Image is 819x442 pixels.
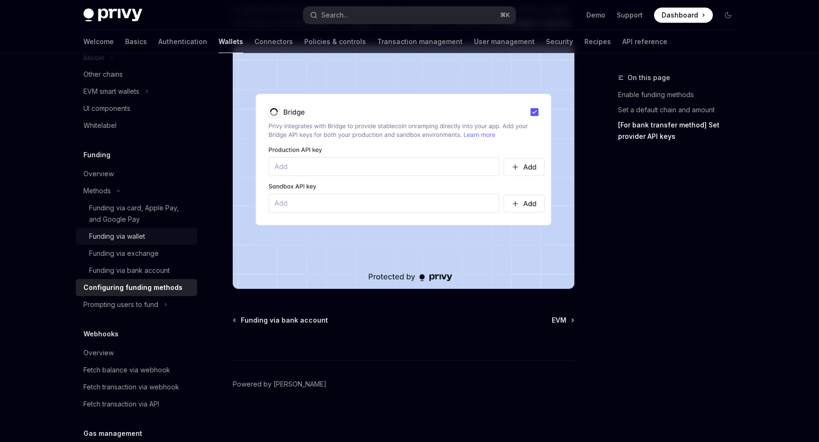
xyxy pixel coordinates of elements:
[76,199,197,228] a: Funding via card, Apple Pay, and Google Pay
[83,364,170,376] div: Fetch balance via webhook
[83,282,182,293] div: Configuring funding methods
[377,30,463,53] a: Transaction management
[83,328,118,340] h5: Webhooks
[662,10,698,20] span: Dashboard
[321,9,348,21] div: Search...
[125,30,147,53] a: Basics
[618,117,743,144] a: [For bank transfer method] Set provider API keys
[89,248,159,259] div: Funding via exchange
[83,168,114,180] div: Overview
[241,316,328,325] span: Funding via bank account
[83,299,158,310] div: Prompting users to fund
[76,117,197,134] a: Whitelabel
[474,30,535,53] a: User management
[83,381,179,393] div: Fetch transaction via webhook
[303,7,516,24] button: Search...⌘K
[304,30,366,53] a: Policies & controls
[500,11,510,19] span: ⌘ K
[234,316,328,325] a: Funding via bank account
[618,87,743,102] a: Enable funding methods
[76,361,197,379] a: Fetch balance via webhook
[83,185,111,197] div: Methods
[76,379,197,396] a: Fetch transaction via webhook
[255,30,293,53] a: Connectors
[233,379,327,389] a: Powered by [PERSON_NAME]
[83,30,114,53] a: Welcome
[76,66,197,83] a: Other chains
[76,228,197,245] a: Funding via wallet
[76,165,197,182] a: Overview
[584,30,611,53] a: Recipes
[83,9,142,22] img: dark logo
[76,262,197,279] a: Funding via bank account
[622,30,667,53] a: API reference
[89,265,170,276] div: Funding via bank account
[83,120,117,131] div: Whitelabel
[552,316,566,325] span: EVM
[218,30,243,53] a: Wallets
[83,149,110,161] h5: Funding
[654,8,713,23] a: Dashboard
[76,100,197,117] a: UI components
[546,30,573,53] a: Security
[552,316,573,325] a: EVM
[76,279,197,296] a: Configuring funding methods
[89,231,145,242] div: Funding via wallet
[83,347,114,359] div: Overview
[618,102,743,117] a: Set a default chain and amount
[158,30,207,53] a: Authentication
[617,10,643,20] a: Support
[83,86,139,97] div: EVM smart wallets
[720,8,736,23] button: Toggle dark mode
[628,72,670,83] span: On this page
[76,245,197,262] a: Funding via exchange
[83,398,159,410] div: Fetch transaction via API
[76,396,197,413] a: Fetch transaction via API
[586,10,605,20] a: Demo
[76,344,197,361] a: Overview
[83,428,142,439] h5: Gas management
[83,69,123,80] div: Other chains
[83,103,130,114] div: UI components
[233,45,574,289] img: Bridge keys PNG
[89,202,191,225] div: Funding via card, Apple Pay, and Google Pay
